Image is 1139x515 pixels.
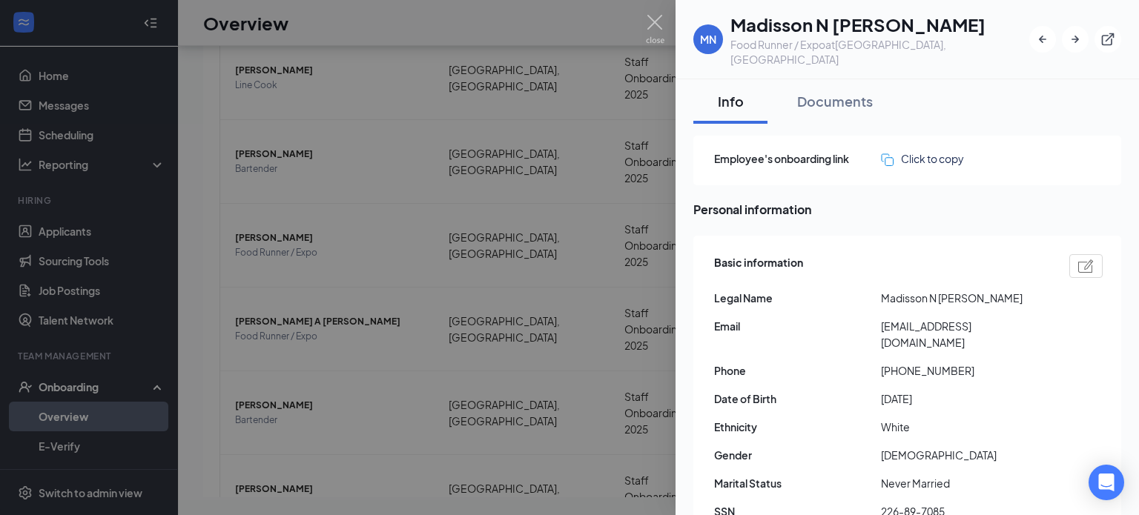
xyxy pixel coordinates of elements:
button: ArrowRight [1062,26,1089,53]
div: Food Runner / Expo at [GEOGRAPHIC_DATA], [GEOGRAPHIC_DATA] [730,37,1029,67]
span: [EMAIL_ADDRESS][DOMAIN_NAME] [881,318,1048,350]
h1: Madisson N [PERSON_NAME] [730,12,1029,37]
span: Personal information [693,200,1121,219]
div: Documents [797,92,873,110]
button: ArrowLeftNew [1029,26,1056,53]
span: [DEMOGRAPHIC_DATA] [881,447,1048,463]
span: Date of Birth [714,391,881,407]
button: Click to copy [881,150,964,167]
span: Madisson N [PERSON_NAME] [881,290,1048,306]
span: White [881,419,1048,435]
span: Ethnicity [714,419,881,435]
img: click-to-copy.71757273a98fde459dfc.svg [881,153,894,166]
svg: ArrowRight [1068,32,1083,47]
span: Employee's onboarding link [714,150,881,167]
span: Gender [714,447,881,463]
span: Basic information [714,254,803,278]
span: Email [714,318,881,334]
div: Open Intercom Messenger [1089,465,1124,500]
span: [PHONE_NUMBER] [881,362,1048,379]
svg: ExternalLink [1100,32,1115,47]
span: Marital Status [714,475,881,491]
div: MN [700,32,716,47]
span: Phone [714,362,881,379]
svg: ArrowLeftNew [1035,32,1050,47]
span: [DATE] [881,391,1048,407]
span: Never Married [881,475,1048,491]
span: Legal Name [714,290,881,306]
button: ExternalLink [1095,26,1121,53]
div: Info [708,92,753,110]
